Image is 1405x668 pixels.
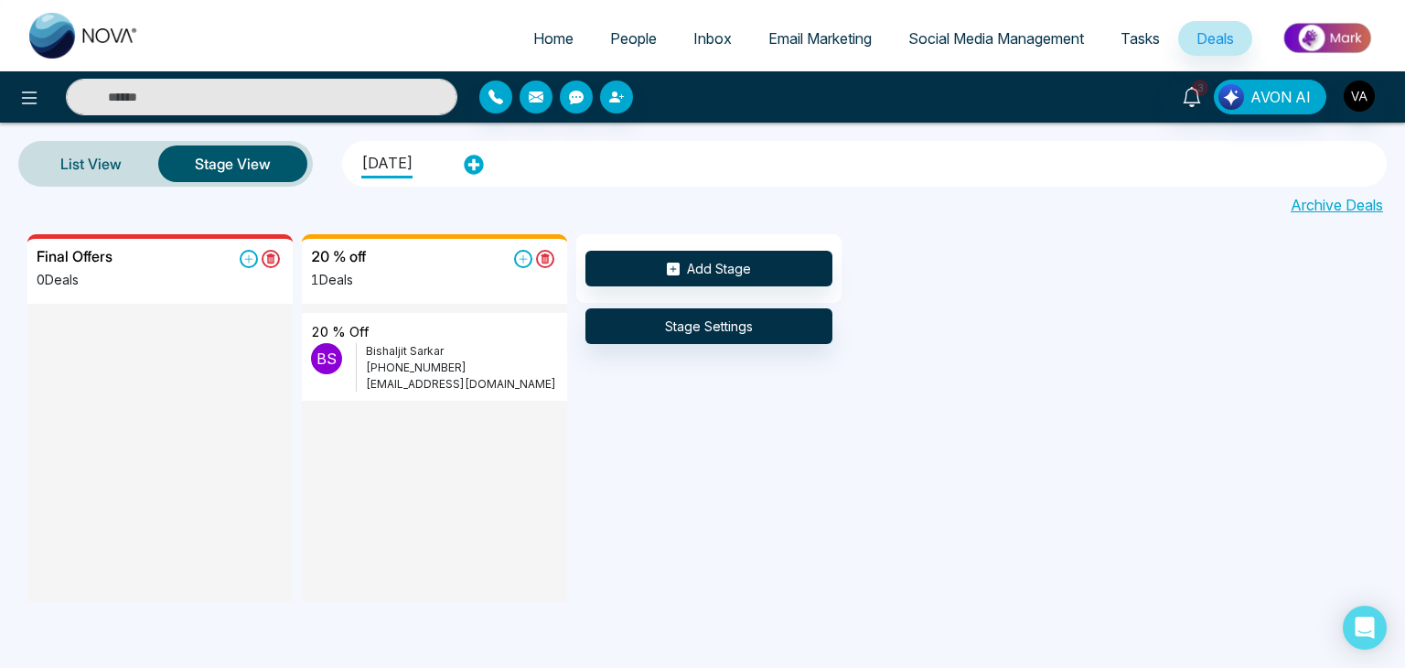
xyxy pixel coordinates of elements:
h5: 20 % off [311,248,366,265]
span: People [610,29,657,48]
span: Inbox [693,29,732,48]
span: Tasks [1121,29,1160,48]
a: Inbox [675,21,750,56]
h5: Final Offers [37,248,113,265]
img: User Avatar [1344,81,1375,112]
span: Email Marketing [768,29,872,48]
span: 3 [1192,80,1208,96]
p: Bishaljit Sarkar [366,343,558,360]
a: Home [515,21,592,56]
a: Deals [1178,21,1252,56]
img: Nova CRM Logo [29,13,139,59]
img: Market-place.gif [1261,17,1394,59]
a: List View [24,142,158,186]
button: Add Stage [585,251,832,286]
button: Stage View [158,145,307,182]
p: 20 % off [311,322,370,343]
p: 1 Deals [311,270,366,289]
li: [DATE] [361,145,413,178]
span: Deals [1196,29,1234,48]
a: 3 [1170,80,1214,112]
p: [EMAIL_ADDRESS][DOMAIN_NAME] [366,376,558,393]
span: AVON AI [1250,86,1311,108]
div: Open Intercom Messenger [1343,606,1387,650]
p: 0 Deals [37,270,113,289]
button: Stage Settings [585,308,832,344]
a: Email Marketing [750,21,890,56]
a: People [592,21,675,56]
p: [PHONE_NUMBER] [366,360,558,376]
p: B S [311,343,342,374]
a: Social Media Management [890,21,1102,56]
a: Archive Deals [1291,194,1383,216]
img: Lead Flow [1218,84,1244,110]
a: Tasks [1102,21,1178,56]
button: AVON AI [1214,80,1326,114]
span: Home [533,29,574,48]
span: Social Media Management [908,29,1084,48]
